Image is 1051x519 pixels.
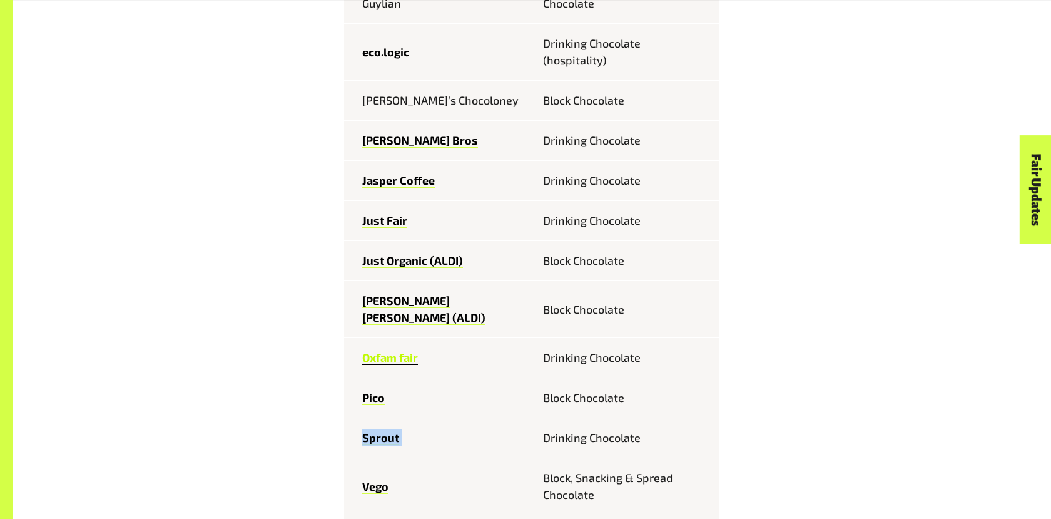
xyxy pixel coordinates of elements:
[532,81,719,121] td: Block Chocolate
[362,480,388,494] a: Vego
[362,45,409,59] a: eco.logic
[532,161,719,201] td: Drinking Chocolate
[532,241,719,281] td: Block Chocolate
[362,213,407,228] a: Just Fair
[362,431,399,445] a: Sprout
[532,24,719,81] td: Drinking Chocolate (hospitality)
[532,281,719,338] td: Block Chocolate
[532,378,719,418] td: Block Chocolate
[532,418,719,458] td: Drinking Chocolate
[362,173,435,188] a: Jasper Coffee
[362,351,418,365] a: Oxfam fair
[362,294,485,325] a: [PERSON_NAME] [PERSON_NAME] (ALDI)
[344,81,532,121] td: [PERSON_NAME]’s Chocoloney
[362,133,478,148] a: [PERSON_NAME] Bros
[532,201,719,241] td: Drinking Chocolate
[532,121,719,161] td: Drinking Chocolate
[362,254,463,268] a: Just Organic (ALDI)
[362,391,385,405] a: Pico
[532,458,719,515] td: Block, Snacking & Spread Chocolate
[532,338,719,378] td: Drinking Chocolate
